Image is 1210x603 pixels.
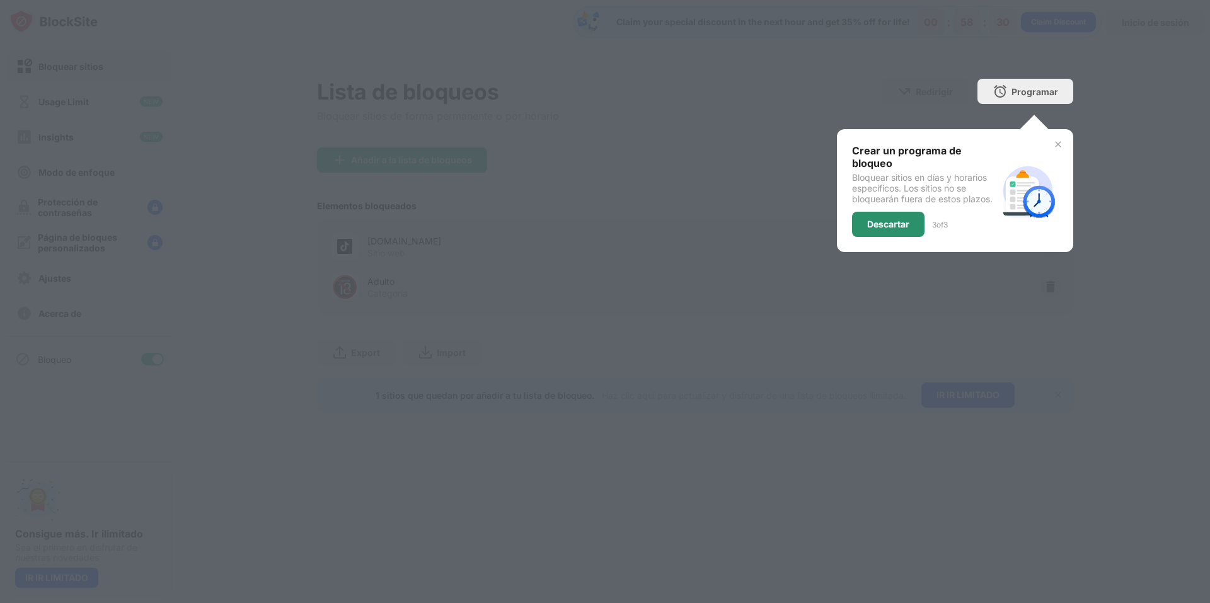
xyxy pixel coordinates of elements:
div: Descartar [867,219,909,229]
img: schedule.svg [998,161,1058,221]
div: Bloquear sitios en días y horarios específicos. Los sitios no se bloquearán fuera de estos plazos. [852,172,998,204]
div: 3 of 3 [932,220,948,229]
img: x-button.svg [1053,139,1063,149]
div: Crear un programa de bloqueo [852,144,998,169]
div: Programar [1011,86,1058,97]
